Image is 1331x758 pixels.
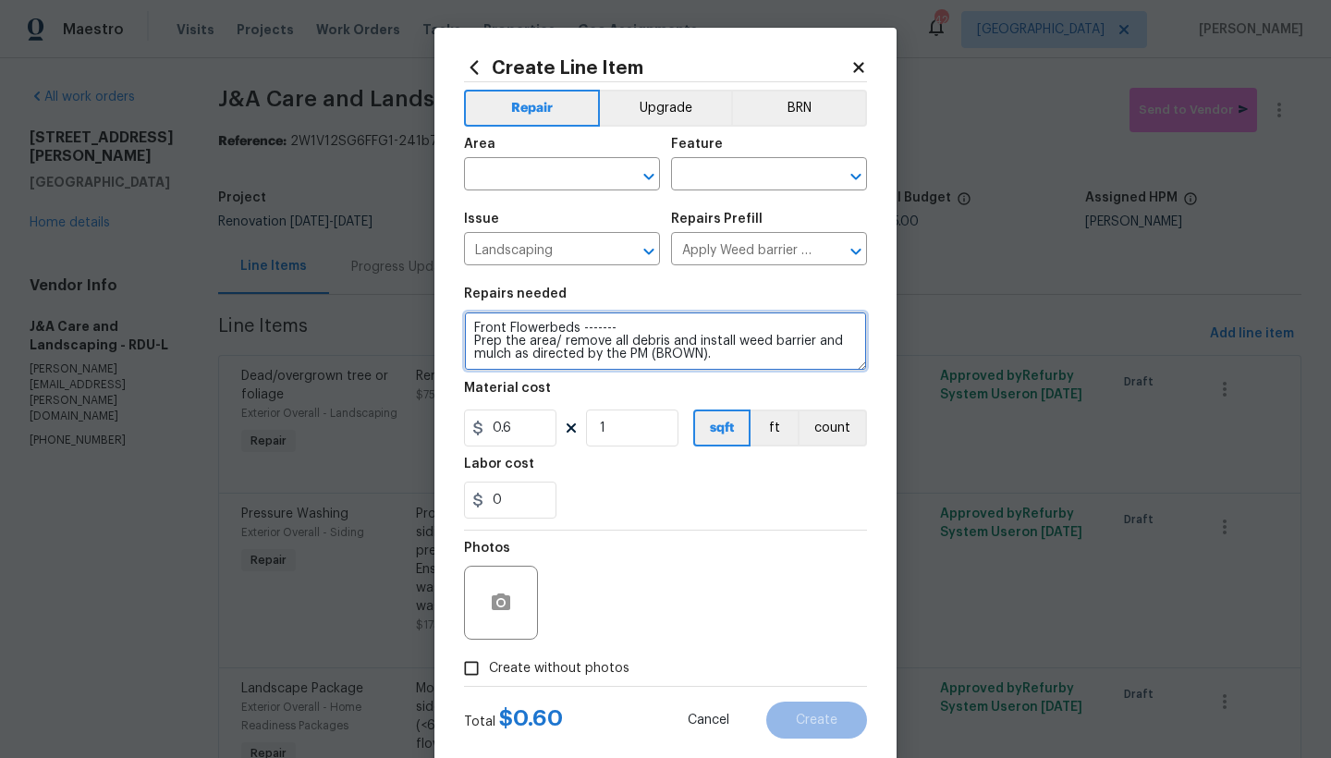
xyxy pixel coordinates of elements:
h5: Photos [464,542,510,555]
button: Open [636,238,662,264]
span: $ 0.60 [499,707,563,729]
button: Open [843,238,869,264]
h5: Repairs needed [464,287,567,300]
button: Cancel [658,702,759,739]
h5: Area [464,138,495,151]
button: BRN [731,90,867,127]
div: Total [464,709,563,731]
h5: Labor cost [464,458,534,471]
button: count [798,410,867,446]
h2: Create Line Item [464,57,850,78]
h5: Issue [464,213,499,226]
span: Create [796,714,837,727]
button: Repair [464,90,600,127]
h5: Feature [671,138,723,151]
h5: Repairs Prefill [671,213,763,226]
span: Cancel [688,714,729,727]
button: Upgrade [600,90,732,127]
button: ft [751,410,798,446]
button: Open [636,164,662,189]
button: Create [766,702,867,739]
textarea: Front Flowerbeds ------- Prep the area/ remove all debris and install weed barrier and mulch as d... [464,312,867,371]
h5: Material cost [464,382,551,395]
button: Open [843,164,869,189]
span: Create without photos [489,659,629,679]
button: sqft [693,410,751,446]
